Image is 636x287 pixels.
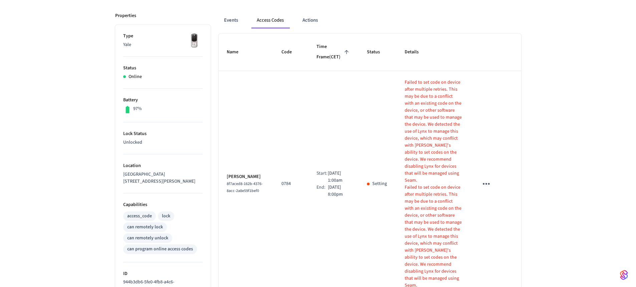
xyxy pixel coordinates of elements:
span: Details [405,47,427,57]
img: SeamLogoGradient.69752ec5.svg [620,270,628,280]
p: Yale [123,41,203,48]
span: 8f7aced8-162b-4376-8acc-2a8e59f1bef0 [227,181,263,194]
p: ID [123,270,203,277]
p: 0784 [281,180,300,187]
p: 97% [133,105,142,112]
p: Type [123,33,203,40]
p: Properties [115,12,136,19]
p: Location [123,162,203,169]
span: Code [281,47,300,57]
div: ant example [219,12,521,28]
button: Access Codes [251,12,289,28]
div: Start: [316,170,328,184]
div: can remotely lock [127,224,163,231]
p: Unlocked [123,139,203,146]
p: Capabilities [123,201,203,208]
span: Name [227,47,247,57]
span: Status [367,47,389,57]
img: Yale Assure Touchscreen Wifi Smart Lock, Satin Nickel, Front [186,33,203,49]
p: [DATE] 8:00pm [328,184,351,198]
button: Events [219,12,243,28]
span: Time Frame(CET) [316,42,351,63]
div: lock [162,213,170,220]
p: [GEOGRAPHIC_DATA][STREET_ADDRESS][PERSON_NAME] [123,171,203,185]
p: Setting [372,180,387,187]
p: Status [123,65,203,72]
p: Online [129,73,142,80]
p: Failed to set code on device after multiple retries. This may be due to a conflict with an existi... [405,79,462,184]
div: access_code [127,213,152,220]
div: End: [316,184,328,198]
p: [DATE] 1:00am [328,170,351,184]
div: can remotely unlock [127,235,168,242]
p: Lock Status [123,130,203,137]
p: [PERSON_NAME] [227,173,266,180]
button: Actions [297,12,323,28]
div: can program online access codes [127,246,193,253]
p: Battery [123,97,203,104]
